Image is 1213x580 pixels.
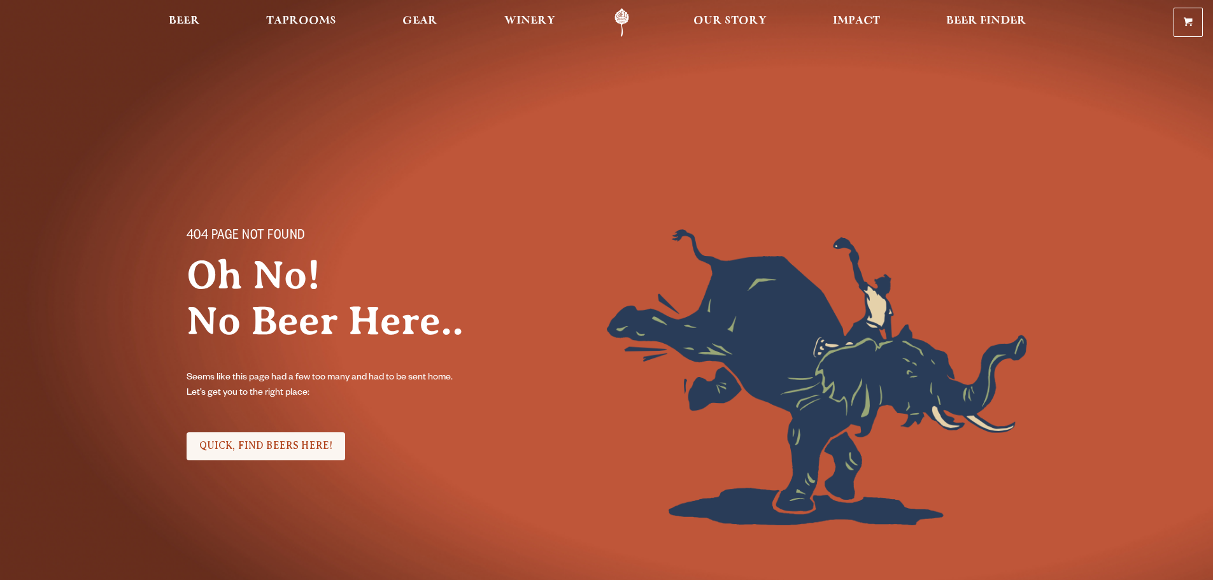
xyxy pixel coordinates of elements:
[938,8,1035,37] a: Beer Finder
[266,16,336,26] span: Taprooms
[169,16,200,26] span: Beer
[685,8,775,37] a: Our Story
[946,16,1026,26] span: Beer Finder
[199,440,333,451] span: QUICK, FIND BEERS HERE!
[833,16,880,26] span: Impact
[187,371,467,401] p: Seems like this page had a few too many and had to be sent home. Let’s get you to the right place:
[187,430,346,462] div: Check it Out
[160,8,208,37] a: Beer
[187,252,492,344] h2: Oh No! No Beer Here..
[598,8,646,37] a: Odell Home
[187,229,467,244] p: 404 PAGE NOT FOUND
[187,432,346,460] a: QUICK, FIND BEERS HERE!
[693,16,767,26] span: Our Story
[402,16,437,26] span: Gear
[258,8,344,37] a: Taprooms
[825,8,888,37] a: Impact
[394,8,446,37] a: Gear
[496,8,564,37] a: Winery
[607,229,1027,525] img: Foreground404
[504,16,555,26] span: Winery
